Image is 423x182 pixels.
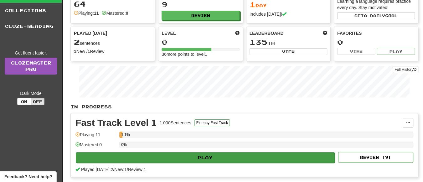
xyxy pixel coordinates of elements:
[17,98,31,105] button: On
[126,11,128,16] strong: 0
[127,167,128,172] span: /
[4,174,52,180] span: Open feedback widget
[102,10,128,16] div: Mastered:
[337,30,415,36] div: Favorites
[81,167,113,172] span: Played [DATE]: 2
[162,1,239,8] div: 9
[162,51,239,57] div: 36 more points to level 1
[75,132,116,142] div: Playing: 11
[250,38,267,46] span: 135
[162,11,239,20] button: Review
[250,48,327,55] button: View
[250,11,327,17] div: Includes [DATE]!
[76,152,335,163] button: Play
[337,48,375,55] button: View
[121,132,122,138] div: 1.1%
[364,13,385,18] span: a daily
[5,58,57,75] a: ClozemasterPro
[94,11,99,16] strong: 11
[5,90,57,96] div: Dark Mode
[88,49,90,54] strong: 1
[162,30,176,36] span: Level
[337,38,415,46] div: 0
[337,12,415,19] button: Seta dailygoal
[74,48,152,55] div: New / Review
[377,48,415,55] button: Play
[70,104,418,110] p: In Progress
[160,120,191,126] div: 1.000 Sentences
[393,66,418,73] button: Full History
[74,10,99,16] div: Playing:
[31,98,44,105] button: Off
[323,30,327,36] span: This week in points, UTC
[162,38,239,46] div: 0
[113,167,114,172] span: /
[250,38,327,46] div: th
[194,119,230,126] button: Fluency Fast Track
[74,49,76,54] strong: 1
[128,167,146,172] span: Review: 1
[114,167,127,172] span: New: 1
[75,142,116,152] div: Mastered: 0
[75,118,157,127] div: Fast Track Level 1
[74,38,152,46] div: sentences
[250,1,327,9] div: Day
[338,152,413,163] button: Review (9)
[74,30,107,36] span: Played [DATE]
[250,30,284,36] span: Leaderboard
[74,38,80,46] span: 2
[5,50,57,56] div: Get fluent faster.
[235,30,240,36] span: Score more points to level up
